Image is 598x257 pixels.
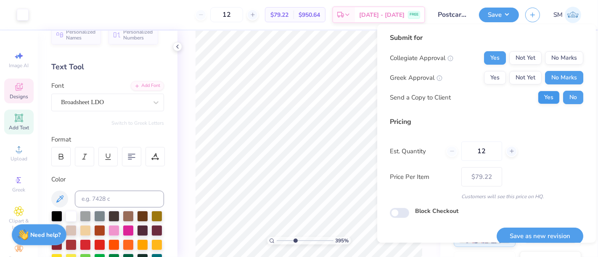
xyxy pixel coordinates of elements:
span: Add Text [9,124,29,131]
div: Collegiate Approval [390,53,453,63]
label: Block Checkout [415,207,458,215]
span: SM [553,10,563,20]
button: Not Yet [509,51,542,65]
a: SM [553,7,581,23]
span: [DATE] - [DATE] [359,10,405,19]
span: Clipart & logos [4,218,34,231]
span: Greek [13,186,26,193]
span: Personalized Names [66,29,96,41]
div: Greek Approval [390,73,442,83]
div: Customers will see this price on HQ. [390,193,583,200]
button: No [563,91,583,104]
strong: Need help? [31,231,61,239]
div: Color [51,175,164,184]
button: Save [479,8,519,22]
label: Font [51,81,64,91]
button: Save as new revision [497,228,583,245]
button: No Marks [545,51,583,65]
button: Yes [484,71,506,84]
span: 395 % [336,237,349,244]
button: Yes [538,91,560,104]
input: e.g. 7428 c [75,191,164,207]
div: Send a Copy to Client [390,93,451,102]
img: Shruthi Mohan [565,7,581,23]
span: $79.22 [270,10,288,19]
div: Add Font [131,81,164,91]
span: $950.64 [299,10,320,19]
input: Untitled Design [431,6,473,23]
div: Text Tool [51,61,164,73]
button: Switch to Greek Letters [111,120,164,126]
div: Pricing [390,117,583,127]
div: Submit for [390,33,583,43]
span: Upload [11,155,27,162]
span: Personalized Numbers [123,29,153,41]
span: Image AI [9,62,29,69]
input: – – [210,7,243,22]
span: FREE [410,12,418,18]
label: Est. Quantity [390,147,440,156]
button: Not Yet [509,71,542,84]
button: No Marks [545,71,583,84]
button: Yes [484,51,506,65]
span: Designs [10,93,28,100]
label: Price Per Item [390,172,455,182]
div: Format [51,135,165,144]
input: – – [461,142,502,161]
